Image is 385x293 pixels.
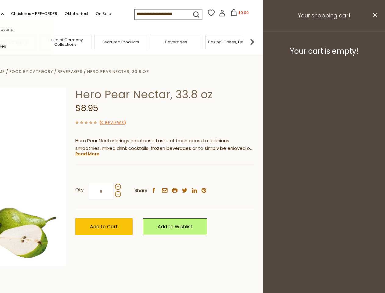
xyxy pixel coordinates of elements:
[96,10,111,17] a: On Sale
[102,40,139,44] a: Featured Products
[58,69,83,74] a: Beverages
[208,40,255,44] a: Baking, Cakes, Desserts
[246,36,258,48] img: next arrow
[134,187,148,194] span: Share:
[165,40,187,44] a: Beverages
[75,151,99,157] a: Read More
[75,88,254,101] h1: Hero Pear Nectar, 33.8 oz
[75,186,84,194] strong: Qty:
[87,69,149,74] a: Hero Pear Nectar, 33.8 oz
[238,10,249,15] span: $0.00
[65,10,88,17] a: Oktoberfest
[11,10,57,17] a: Christmas - PRE-ORDER
[75,137,254,152] p: Hero Pear Nectar brings an intense taste of fresh pears to delicious smoothies, mixed drink cockt...
[271,47,377,56] h3: Your cart is empty!
[99,120,126,125] span: ( )
[89,183,114,200] input: Qty:
[143,218,207,235] a: Add to Wishlist
[101,120,124,126] a: 0 Reviews
[9,69,53,74] a: Food By Category
[227,9,253,18] button: $0.00
[75,102,98,114] span: $8.95
[75,218,133,235] button: Add to Cart
[90,223,118,230] span: Add to Cart
[41,38,90,47] a: Taste of Germany Collections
